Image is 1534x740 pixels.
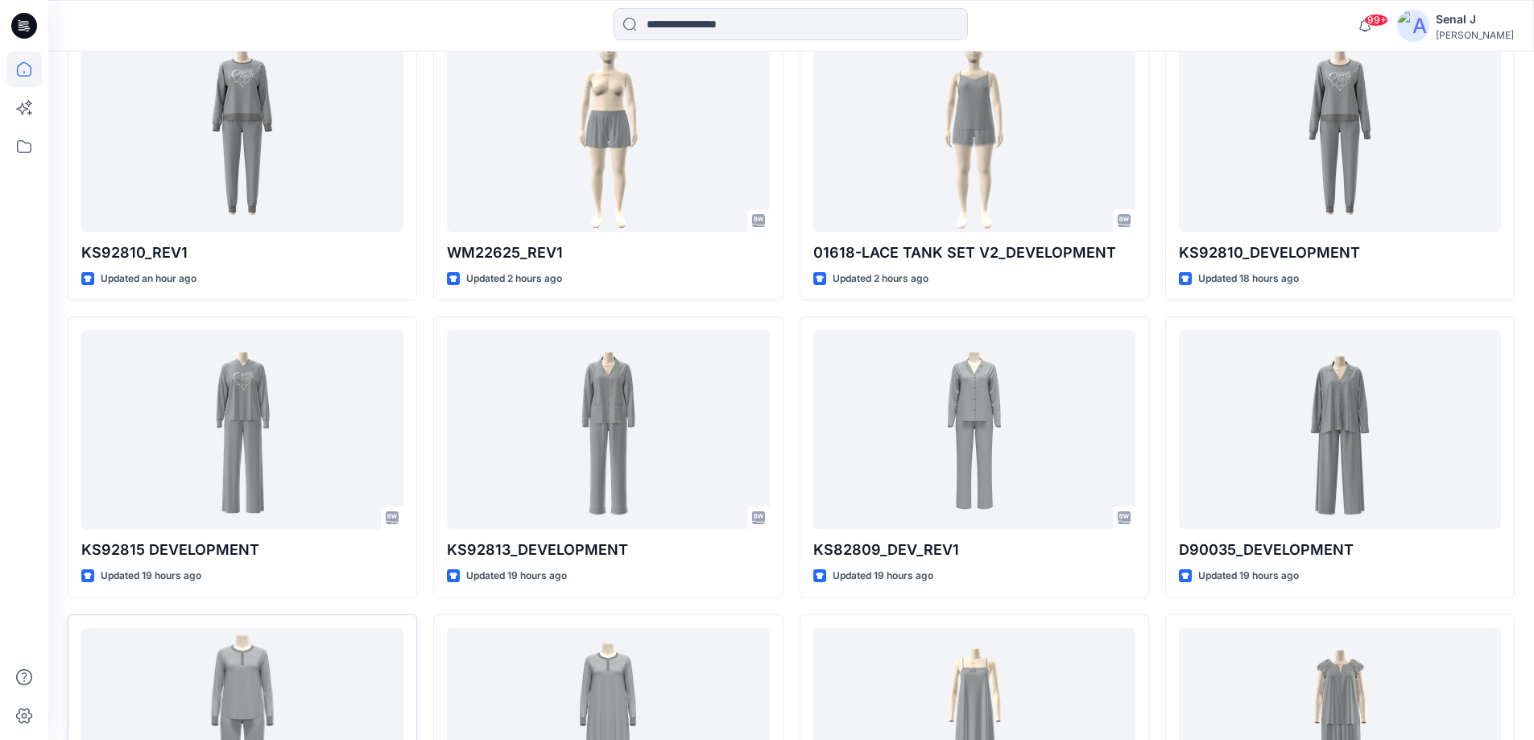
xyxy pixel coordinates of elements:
p: Updated 19 hours ago [101,568,201,585]
p: Updated 18 hours ago [1198,271,1299,287]
p: WM22625_REV1 [447,242,769,264]
p: Updated 2 hours ago [833,271,928,287]
p: D90035_DEVELOPMENT [1179,539,1501,561]
p: KS82809_DEV_REV1 [813,539,1135,561]
a: 01618-LACE TANK SET V2_DEVELOPMENT [813,33,1135,232]
a: KS92810_DEVELOPMENT [1179,33,1501,232]
a: D90035_DEVELOPMENT [1179,330,1501,529]
p: KS92815 DEVELOPMENT [81,539,403,561]
a: WM22625_REV1 [447,33,769,232]
span: 99+ [1364,14,1388,27]
a: KS92815 DEVELOPMENT [81,330,403,529]
a: KS92810_REV1 [81,33,403,232]
img: avatar [1397,10,1429,42]
p: KS92810_DEVELOPMENT [1179,242,1501,264]
p: 01618-LACE TANK SET V2_DEVELOPMENT [813,242,1135,264]
p: Updated 19 hours ago [466,568,567,585]
div: [PERSON_NAME] [1436,29,1514,41]
p: KS92813_DEVELOPMENT [447,539,769,561]
p: Updated 19 hours ago [833,568,933,585]
p: Updated an hour ago [101,271,196,287]
p: Updated 19 hours ago [1198,568,1299,585]
a: KS82809_DEV_REV1 [813,330,1135,529]
a: KS92813_DEVELOPMENT [447,330,769,529]
p: KS92810_REV1 [81,242,403,264]
div: Senal J [1436,10,1514,29]
p: Updated 2 hours ago [466,271,562,287]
